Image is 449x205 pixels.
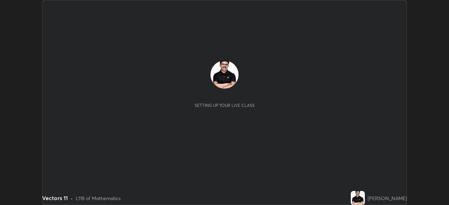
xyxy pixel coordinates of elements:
img: 83de30cf319e457290fb9ba58134f690.jpg [210,61,239,89]
div: • [71,194,73,202]
div: Vectors 11 [42,194,68,202]
div: Setting up your live class [195,103,255,108]
div: L118 of Mathematics [76,194,121,202]
img: 83de30cf319e457290fb9ba58134f690.jpg [351,191,365,205]
div: [PERSON_NAME] [368,194,407,202]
